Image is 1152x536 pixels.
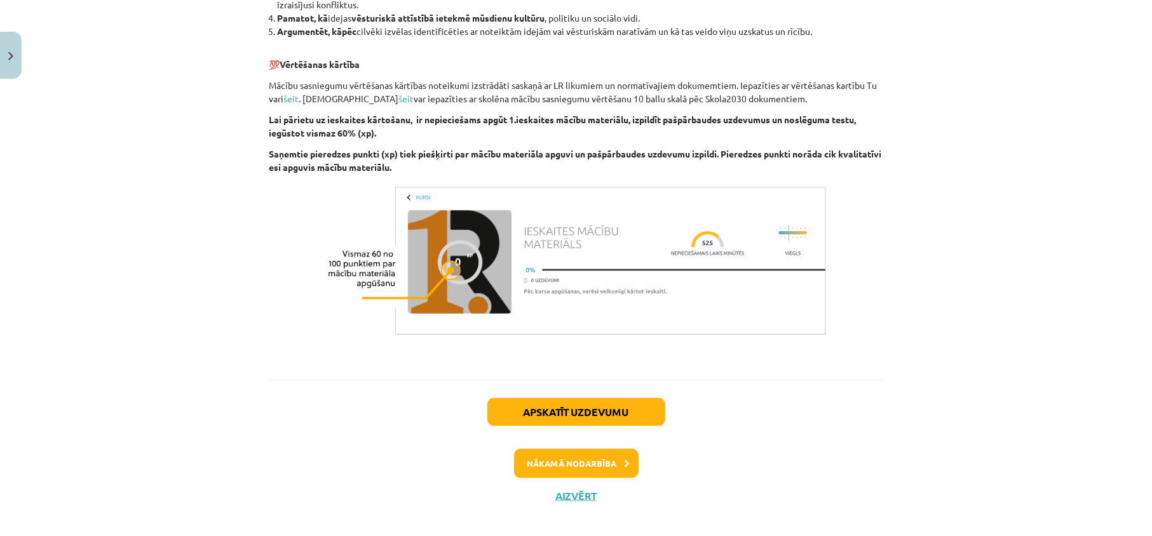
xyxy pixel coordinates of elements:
[8,52,13,60] img: icon-close-lesson-0947bae3869378f0d4975bcd49f059093ad1ed9edebbc8119c70593378902aed.svg
[352,12,435,23] b: vēsturiskā attīstībā
[269,148,882,173] b: Saņemtie pieredzes punkti (xp) tiek piešķirti par mācību materiāla apguvi un pašpārbaudes uzdevum...
[437,12,545,23] b: ietekmē mūsdienu kultūru
[278,25,357,37] b: Argumentēt, kāpēc
[487,398,665,426] button: Apskatīt uzdevumu
[269,44,883,71] p: 💯
[284,93,299,104] a: šeit
[278,25,883,38] li: cilvēki izvēlas identificēties ar noteiktām idejām vai vēsturiskām naratīvām un kā tas veido viņu...
[552,490,600,502] button: Aizvērt
[269,79,883,105] p: Mācību sasniegumu vērtēšanas kārtības noteikumi izstrādāti saskaņā ar LR likumiem un normatīvajie...
[514,449,639,478] button: Nākamā nodarbība
[278,12,329,23] b: Pamatot, kā
[280,58,360,70] b: Vērtēšanas kārtība
[278,11,883,25] li: idejas , politiku un sociālo vidi.
[399,93,414,104] a: šeit
[269,114,857,138] b: Lai pārietu uz ieskaites kārtošanu, ir nepieciešams apgūt 1.ieskaites mācību materiālu, izpildīt ...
